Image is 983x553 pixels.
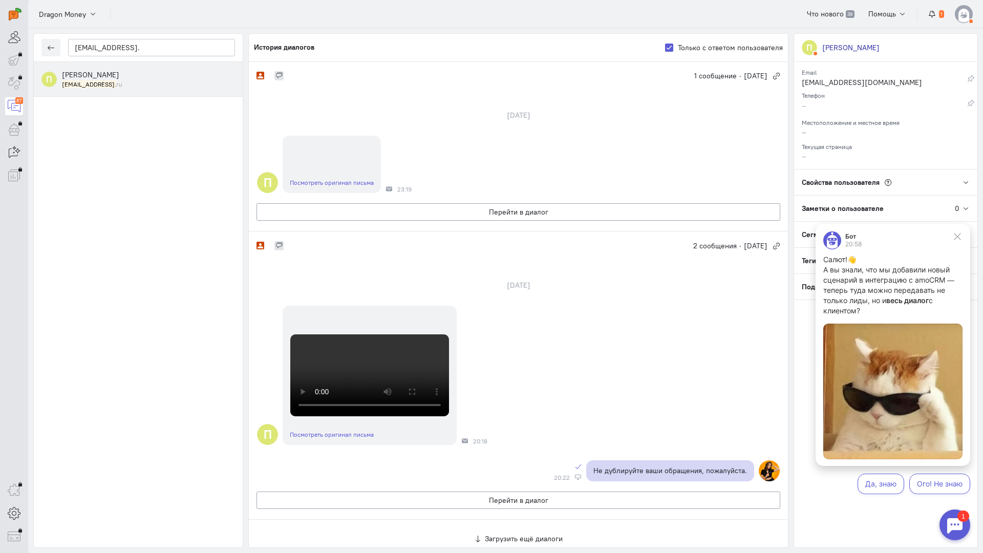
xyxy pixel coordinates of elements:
span: – [802,127,806,137]
p: Не дублируйте ваши обращения, пожалуйста. [593,465,747,476]
div: Текущая страница [802,140,970,151]
span: · [739,71,741,81]
div: Почта [462,438,468,444]
p: А вы знали, что мы добавили новый сценарий в интеграцию с amoCRM — теперь туда можно передавать н... [18,46,157,97]
button: Да, знаю [52,255,99,275]
div: 1 [23,6,35,17]
a: Посмотреть оригинал письма [290,431,374,438]
span: Теги пользователя [802,256,864,265]
div: [PERSON_NAME] [822,42,880,53]
span: 2 сообщения [693,241,737,251]
div: 87 [15,97,23,104]
a: 87 [5,97,23,115]
div: [DATE] [496,108,542,122]
a: Что нового 39 [801,5,860,23]
span: 1 [939,10,944,18]
button: Перейти в диалог [257,492,780,509]
button: Перейти в диалог [257,203,780,221]
span: Загрузить ещё диалоги [485,534,563,543]
span: 20:18 [473,438,487,445]
span: Что нового [807,9,844,18]
p: Салют!👋 [18,36,157,46]
text: П [264,427,272,442]
span: [DATE] [744,241,767,251]
label: Только с ответом пользователя [678,42,783,53]
input: Поиск по имени, почте, телефону [68,39,235,56]
h5: История диалогов [254,44,314,51]
small: Email [802,66,817,76]
div: [DATE] [496,278,542,292]
div: Почта [386,186,392,192]
button: Dragon Money [33,5,102,23]
div: Местоположение и местное время [802,116,970,127]
div: – [802,100,967,113]
button: Ого! Не знаю [104,255,165,275]
div: 0 [955,203,959,214]
span: [DATE] [744,71,767,81]
div: Подписки [794,274,957,300]
span: Поздняков Дмитрий [62,70,119,79]
button: Помощь [863,5,912,23]
small: Телефон [802,89,825,99]
div: [EMAIL_ADDRESS][DOMAIN_NAME] [802,77,967,90]
div: Веб-панель [575,474,581,480]
strong: весь диалог [81,77,123,86]
div: 20:58 [40,23,56,29]
span: – [802,152,806,161]
button: Загрузить ещё диалоги [249,530,788,547]
span: · [739,241,741,251]
img: default-v4.png [955,5,973,23]
text: П [46,74,52,84]
mark: [EMAIL_ADDRESS]. [62,80,116,88]
button: 1 [923,5,950,23]
span: Сегменты пользователя [802,230,883,239]
img: carrot-quest.svg [9,8,22,20]
span: 23:19 [397,186,412,193]
span: Помощь [868,9,896,18]
text: П [806,42,813,53]
span: 39 [846,10,854,18]
span: 1 сообщение [694,71,737,81]
a: Посмотреть оригинал письма [290,179,374,186]
span: Свойства пользователя [802,178,880,187]
small: x4ip4ik@yandex.ru [62,80,122,89]
span: Dragon Money [39,9,86,19]
text: П [264,175,272,190]
span: 20:22 [554,474,570,481]
div: Бот [40,15,56,21]
div: Заметки о пользователе [794,196,955,221]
